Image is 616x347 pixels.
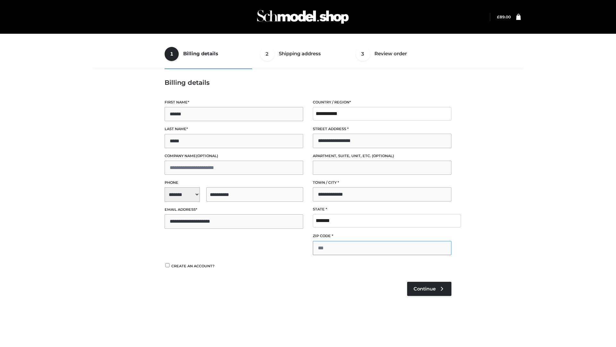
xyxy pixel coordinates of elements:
label: Street address [313,126,451,132]
label: Country / Region [313,99,451,105]
span: Create an account? [171,264,215,268]
span: Continue [414,286,436,292]
label: Town / City [313,180,451,186]
label: Apartment, suite, unit, etc. [313,153,451,159]
label: Company name [165,153,303,159]
bdi: 89.00 [497,14,511,19]
label: Last name [165,126,303,132]
label: Email address [165,207,303,213]
label: First name [165,99,303,105]
a: £89.00 [497,14,511,19]
span: (optional) [372,154,394,158]
label: Phone [165,180,303,186]
input: Create an account? [165,263,170,267]
label: State [313,206,451,212]
span: (optional) [196,154,218,158]
img: Schmodel Admin 964 [255,4,351,30]
h3: Billing details [165,79,451,86]
a: Continue [407,282,451,296]
label: ZIP Code [313,233,451,239]
span: £ [497,14,500,19]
